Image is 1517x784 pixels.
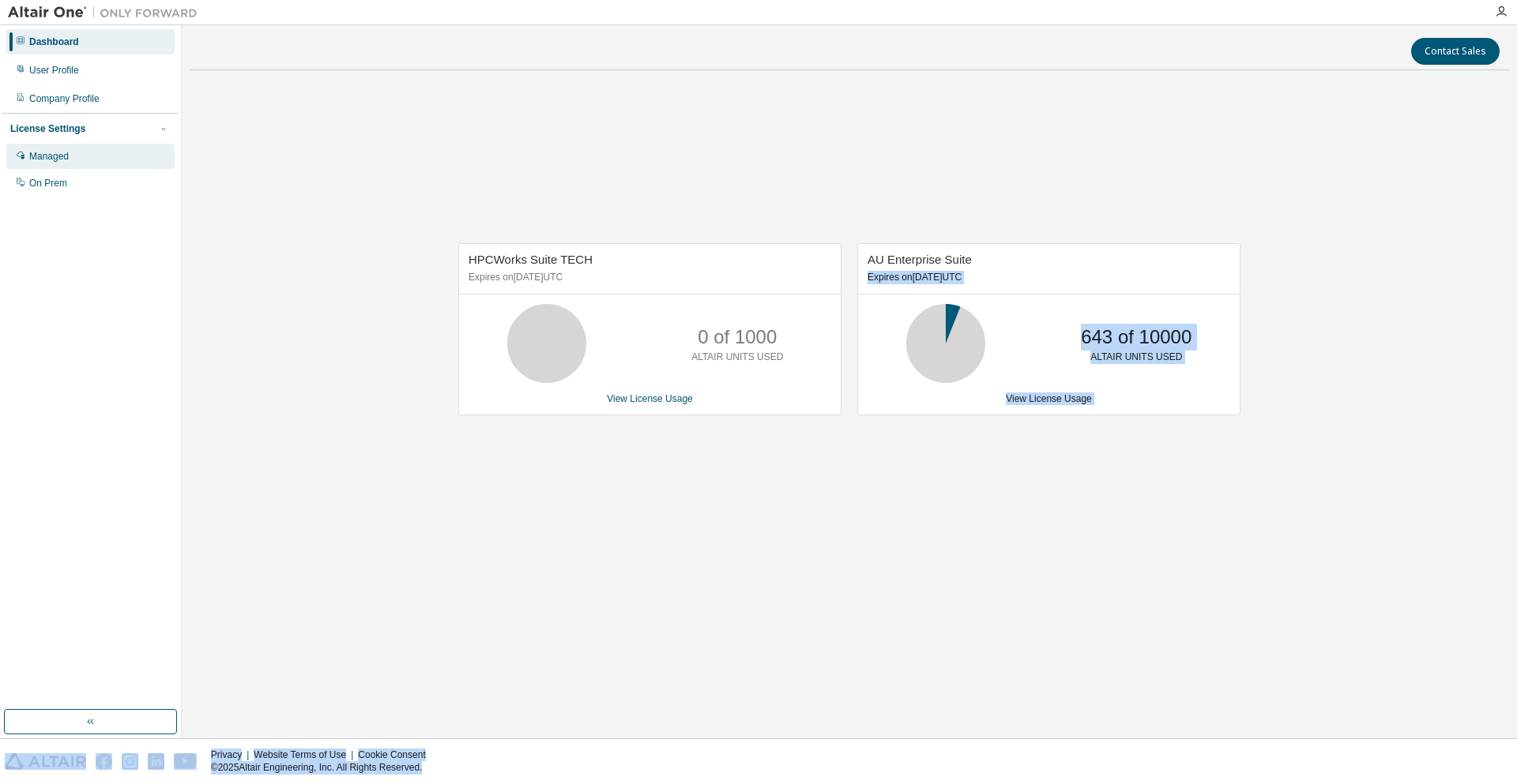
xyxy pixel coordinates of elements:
div: Cookie Consent [358,748,435,761]
img: linkedin.svg [148,753,164,770]
p: 0 of 1000 [698,324,777,351]
div: Managed [29,150,69,163]
button: Contact Sales [1411,38,1500,65]
a: View License Usage [1006,393,1092,404]
img: altair_logo.svg [5,753,86,770]
div: Company Profile [29,92,100,105]
p: ALTAIR UNITS USED [691,351,783,364]
div: On Prem [29,177,67,189]
div: Website Terms of Use [254,748,358,761]
div: Privacy [211,748,254,761]
div: Dashboard [29,36,79,48]
p: Expires on [DATE] UTC [469,271,827,284]
img: Altair One [8,5,205,21]
img: facebook.svg [96,753,112,770]
a: View License Usage [607,393,693,404]
img: youtube.svg [174,753,197,770]
img: instagram.svg [122,753,138,770]
p: 643 of 10000 [1081,324,1191,351]
span: AU Enterprise Suite [868,253,972,266]
p: © 2025 Altair Engineering, Inc. All Rights Reserved. [211,761,435,775]
div: User Profile [29,64,79,77]
span: HPCWorks Suite TECH [469,253,593,266]
div: License Settings [10,122,85,135]
p: Expires on [DATE] UTC [868,271,1226,284]
p: ALTAIR UNITS USED [1090,351,1182,364]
